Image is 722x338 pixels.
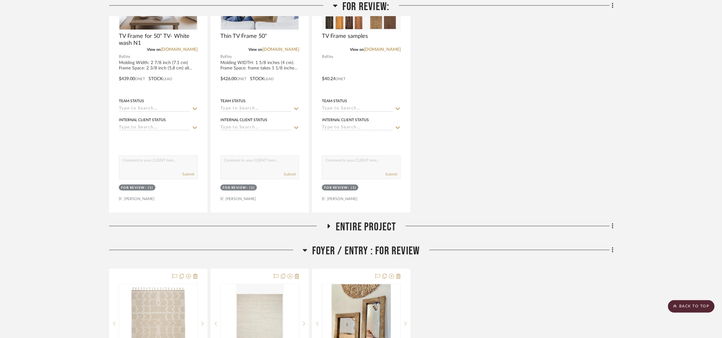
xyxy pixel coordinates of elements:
[322,106,393,112] input: Type to Search…
[336,221,396,234] span: Entire Project
[220,98,246,104] div: Team Status
[119,54,123,60] span: By
[248,48,262,51] span: View on
[147,48,161,51] span: View on
[220,54,225,60] span: By
[161,47,198,52] a: [DOMAIN_NAME]
[119,117,166,123] div: Internal Client Status
[220,106,292,112] input: Type to Search…
[351,186,357,190] div: (1)
[322,33,368,40] span: TV Frame samples
[220,125,292,131] input: Type to Search…
[322,98,347,104] div: Team Status
[284,171,296,177] button: Submit
[322,125,393,131] input: Type to Search…
[312,245,420,258] span: Foyer / Entry : For Review
[220,117,267,123] div: Internal Client Status
[350,48,364,51] span: View on
[223,186,248,190] div: For Review:
[119,33,198,47] span: TV Frame for 50" TV- White wash N1
[119,106,190,112] input: Type to Search…
[385,171,397,177] button: Submit
[364,47,401,52] a: [DOMAIN_NAME]
[119,98,144,104] div: Team Status
[182,171,194,177] button: Submit
[326,54,333,60] span: Etsy
[322,54,326,60] span: By
[322,117,369,123] div: Internal Client Status
[250,186,255,190] div: (1)
[262,47,299,52] a: [DOMAIN_NAME]
[225,54,232,60] span: Etsy
[123,54,130,60] span: Etsy
[668,300,715,313] scroll-to-top-button: BACK TO TOP
[324,186,350,190] div: For Review:
[119,125,190,131] input: Type to Search…
[220,33,267,40] span: Thin TV Frame 50"
[121,186,147,190] div: For Review:
[148,186,154,190] div: (1)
